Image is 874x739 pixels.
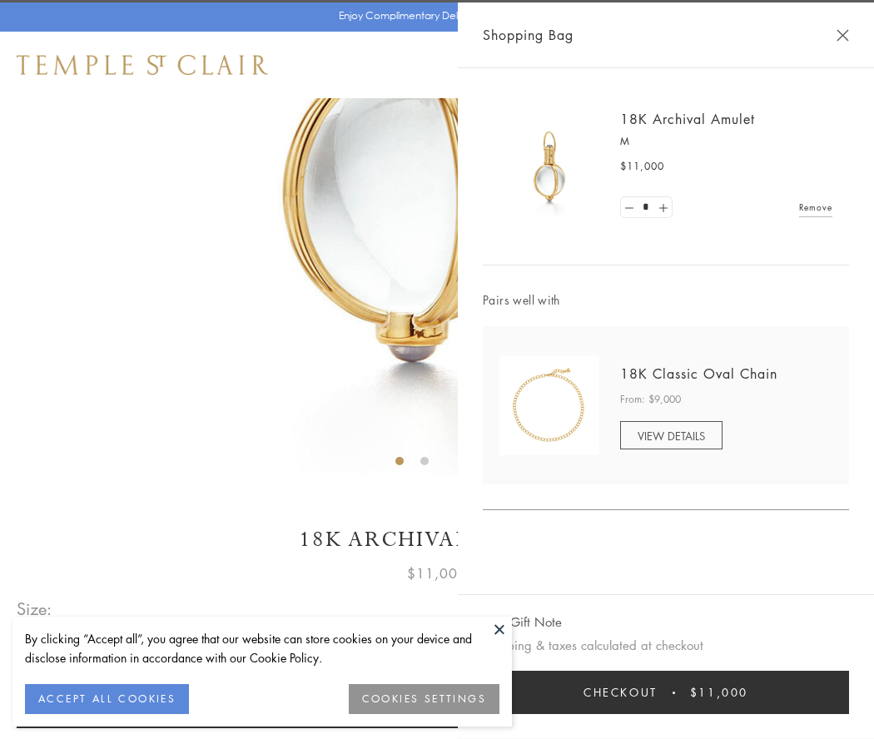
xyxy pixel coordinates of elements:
[407,563,467,584] span: $11,000
[620,110,755,128] a: 18K Archival Amulet
[620,158,664,175] span: $11,000
[349,684,499,714] button: COOKIES SETTINGS
[339,7,528,24] p: Enjoy Complimentary Delivery & Returns
[638,428,705,444] span: VIEW DETAILS
[621,197,638,218] a: Set quantity to 0
[837,29,849,42] button: Close Shopping Bag
[799,198,832,216] a: Remove
[483,671,849,714] button: Checkout $11,000
[620,133,832,150] p: M
[17,525,857,554] h1: 18K Archival Amulet
[17,595,53,622] span: Size:
[483,290,849,310] span: Pairs well with
[620,365,777,383] a: 18K Classic Oval Chain
[499,117,599,216] img: 18K Archival Amulet
[25,684,189,714] button: ACCEPT ALL COOKIES
[654,197,671,218] a: Set quantity to 2
[620,391,681,408] span: From: $9,000
[583,683,658,702] span: Checkout
[483,612,562,632] button: Add Gift Note
[17,55,268,75] img: Temple St. Clair
[483,24,574,46] span: Shopping Bag
[25,629,499,667] div: By clicking “Accept all”, you agree that our website can store cookies on your device and disclos...
[690,683,748,702] span: $11,000
[483,635,849,656] p: Shipping & taxes calculated at checkout
[620,421,723,449] a: VIEW DETAILS
[499,355,599,455] img: N88865-OV18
